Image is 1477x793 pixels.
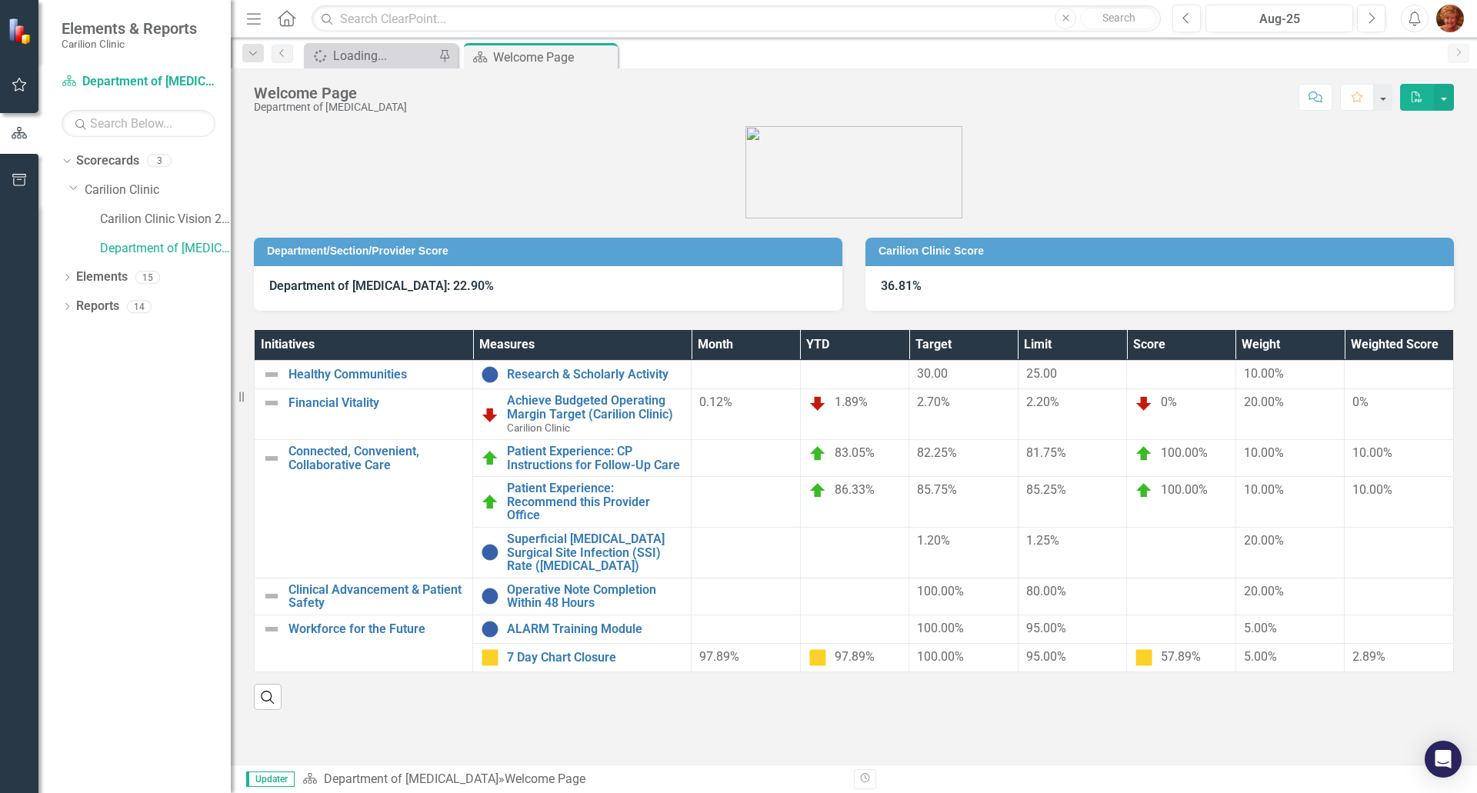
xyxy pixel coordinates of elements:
div: Open Intercom Messenger [1425,741,1462,778]
img: On Target [481,493,499,511]
img: Caution [481,648,499,667]
img: Below Plan [809,394,827,412]
span: 1.89% [835,395,868,409]
span: 100.00% [1161,482,1208,497]
img: Not Defined [262,620,281,638]
span: 2.70% [917,395,950,409]
span: 10.00% [1244,482,1284,497]
span: 85.75% [917,482,957,497]
td: Double-Click to Edit Right Click for Context Menu [255,389,473,440]
img: Not Defined [262,449,281,468]
img: Karen Palmieri [1436,5,1464,32]
span: 5.00% [1244,621,1277,635]
td: Double-Click to Edit Right Click for Context Menu [473,615,692,643]
a: Workforce for the Future [288,622,465,636]
a: Operative Note Completion Within 48 Hours [507,583,683,610]
img: No Information [481,587,499,605]
h3: Department/Section/Provider Score [267,245,835,257]
td: Double-Click to Edit Right Click for Context Menu [473,361,692,389]
td: Double-Click to Edit Right Click for Context Menu [473,440,692,477]
span: 0% [1352,395,1369,409]
span: 10.00% [1352,445,1392,460]
img: Caution [1135,648,1153,667]
img: On Target [1135,445,1153,463]
a: Loading... [308,46,435,65]
input: Search ClearPoint... [312,5,1161,32]
span: 100.00% [917,621,964,635]
a: 7 Day Chart Closure [507,651,683,665]
div: Welcome Page [505,771,585,786]
img: On Target [481,449,499,468]
span: 25.00 [1026,366,1057,381]
button: Aug-25 [1205,5,1353,32]
a: Department of [MEDICAL_DATA] [324,771,498,786]
span: 97.89% [699,649,739,664]
span: 2.20% [1026,395,1059,409]
div: Department of [MEDICAL_DATA] [254,102,407,113]
span: 10.00% [1352,482,1392,497]
a: Elements [76,268,128,286]
span: 100.00% [1161,445,1208,460]
span: 5.00% [1244,649,1277,664]
a: Clinical Advancement & Patient Safety [288,583,465,610]
td: Double-Click to Edit Right Click for Context Menu [473,477,692,528]
span: Elements & Reports [62,19,197,38]
div: 3 [147,155,172,168]
td: Double-Click to Edit Right Click for Context Menu [255,361,473,389]
a: Superficial [MEDICAL_DATA] Surgical Site Infection (SSI) Rate ([MEDICAL_DATA]) [507,532,683,573]
input: Search Below... [62,110,215,137]
img: carilion%20clinic%20logo%202.0.png [745,126,962,218]
td: Double-Click to Edit Right Click for Context Menu [473,643,692,671]
span: 30.00 [917,366,948,381]
td: Double-Click to Edit Right Click for Context Menu [473,389,692,440]
img: ClearPoint Strategy [8,17,35,45]
span: Updater [246,771,295,787]
a: Carilion Clinic [85,182,231,199]
img: Below Plan [481,405,499,424]
div: Loading... [333,46,435,65]
a: Connected, Convenient, Collaborative Care [288,445,465,471]
img: No Information [481,543,499,561]
a: Department of [MEDICAL_DATA] [100,240,231,258]
span: 95.00% [1026,621,1066,635]
span: 0.12% [699,395,732,409]
small: Carilion Clinic [62,38,197,50]
a: Healthy Communities [288,368,465,382]
img: On Target [809,445,827,463]
span: 95.00% [1026,649,1066,664]
img: No Information [481,365,499,384]
td: Double-Click to Edit Right Click for Context Menu [255,615,473,671]
td: Double-Click to Edit Right Click for Context Menu [473,527,692,578]
div: 14 [127,300,152,313]
img: Not Defined [262,394,281,412]
a: Patient Experience: Recommend this Provider Office [507,481,683,522]
span: 83.05% [835,445,875,460]
span: 80.00% [1026,584,1066,598]
span: 100.00% [917,649,964,664]
td: Double-Click to Edit Right Click for Context Menu [255,440,473,578]
span: 2.89% [1352,649,1385,664]
span: 82.25% [917,445,957,460]
div: Welcome Page [254,85,407,102]
a: Reports [76,298,119,315]
span: 86.33% [835,482,875,497]
span: 81.75% [1026,445,1066,460]
td: Double-Click to Edit Right Click for Context Menu [255,578,473,615]
span: 10.00% [1244,445,1284,460]
img: Caution [809,648,827,667]
a: Research & Scholarly Activity [507,368,683,382]
span: 1.25% [1026,533,1059,548]
span: 100.00% [917,584,964,598]
a: Patient Experience: CP Instructions for Follow-Up Care [507,445,683,471]
a: Carilion Clinic Vision 2025 Scorecard [100,211,231,228]
span: 85.25% [1026,482,1066,497]
span: 97.89% [835,649,875,664]
img: Below Plan [1135,394,1153,412]
h3: Carilion Clinic Score [879,245,1446,257]
td: Double-Click to Edit Right Click for Context Menu [473,578,692,615]
span: 57.89% [1161,649,1201,664]
span: 20.00% [1244,395,1284,409]
span: 20.00% [1244,584,1284,598]
img: On Target [809,481,827,500]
